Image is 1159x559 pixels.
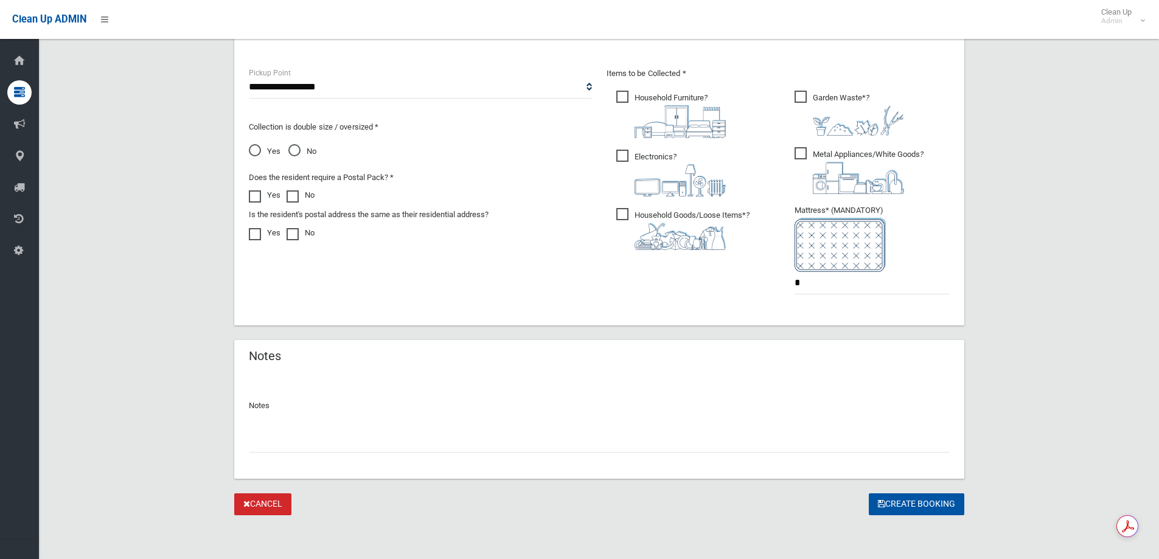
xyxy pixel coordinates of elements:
[288,144,316,159] span: No
[813,93,904,136] i: ?
[635,105,726,138] img: aa9efdbe659d29b613fca23ba79d85cb.png
[635,93,726,138] i: ?
[12,13,86,25] span: Clean Up ADMIN
[249,226,280,240] label: Yes
[249,398,950,413] p: Notes
[249,170,394,185] label: Does the resident require a Postal Pack? *
[813,162,904,194] img: 36c1b0289cb1767239cdd3de9e694f19.png
[795,91,904,136] span: Garden Waste*
[249,188,280,203] label: Yes
[1101,16,1132,26] small: Admin
[287,226,315,240] label: No
[635,164,726,196] img: 394712a680b73dbc3d2a6a3a7ffe5a07.png
[249,120,592,134] p: Collection is double size / oversized *
[795,147,924,194] span: Metal Appliances/White Goods
[249,144,280,159] span: Yes
[813,105,904,136] img: 4fd8a5c772b2c999c83690221e5242e0.png
[616,208,750,250] span: Household Goods/Loose Items*
[795,206,950,272] span: Mattress* (MANDATORY)
[287,188,315,203] label: No
[1095,7,1144,26] span: Clean Up
[635,152,726,196] i: ?
[607,66,950,81] p: Items to be Collected *
[234,493,291,516] a: Cancel
[635,210,750,250] i: ?
[813,150,924,194] i: ?
[616,91,726,138] span: Household Furniture
[616,150,726,196] span: Electronics
[869,493,964,516] button: Create Booking
[635,223,726,250] img: b13cc3517677393f34c0a387616ef184.png
[249,207,489,222] label: Is the resident's postal address the same as their residential address?
[795,218,886,272] img: e7408bece873d2c1783593a074e5cb2f.png
[234,344,296,368] header: Notes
